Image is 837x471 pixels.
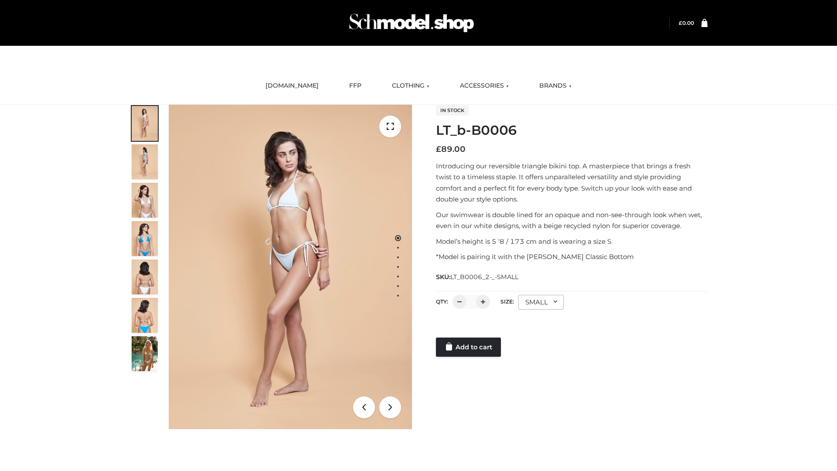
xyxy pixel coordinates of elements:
[453,76,515,96] a: ACCESSORIES
[679,20,682,26] span: £
[436,272,519,282] span: SKU:
[436,236,708,247] p: Model’s height is 5 ‘8 / 173 cm and is wearing a size S.
[132,183,158,218] img: ArielClassicBikiniTop_CloudNine_AzureSky_OW114ECO_3-scaled.jpg
[450,273,518,281] span: LT_B0006_2-_-SMALL
[436,298,448,305] label: QTY:
[169,105,412,429] img: ArielClassicBikiniTop_CloudNine_AzureSky_OW114ECO_1
[343,76,368,96] a: FFP
[132,144,158,179] img: ArielClassicBikiniTop_CloudNine_AzureSky_OW114ECO_2-scaled.jpg
[132,259,158,294] img: ArielClassicBikiniTop_CloudNine_AzureSky_OW114ECO_7-scaled.jpg
[385,76,436,96] a: CLOTHING
[436,105,469,116] span: In stock
[436,144,466,154] bdi: 89.00
[679,20,694,26] a: £0.00
[346,6,477,40] img: Schmodel Admin 964
[132,106,158,141] img: ArielClassicBikiniTop_CloudNine_AzureSky_OW114ECO_1-scaled.jpg
[436,251,708,263] p: *Model is pairing it with the [PERSON_NAME] Classic Bottom
[436,144,441,154] span: £
[436,160,708,205] p: Introducing our reversible triangle bikini top. A masterpiece that brings a fresh twist to a time...
[500,298,514,305] label: Size:
[132,298,158,333] img: ArielClassicBikiniTop_CloudNine_AzureSky_OW114ECO_8-scaled.jpg
[518,295,564,310] div: SMALL
[436,338,501,357] a: Add to cart
[679,20,694,26] bdi: 0.00
[259,76,325,96] a: [DOMAIN_NAME]
[533,76,578,96] a: BRANDS
[132,336,158,371] img: Arieltop_CloudNine_AzureSky2.jpg
[436,123,708,138] h1: LT_b-B0006
[436,209,708,232] p: Our swimwear is double lined for an opaque and non-see-through look when wet, even in our white d...
[132,221,158,256] img: ArielClassicBikiniTop_CloudNine_AzureSky_OW114ECO_4-scaled.jpg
